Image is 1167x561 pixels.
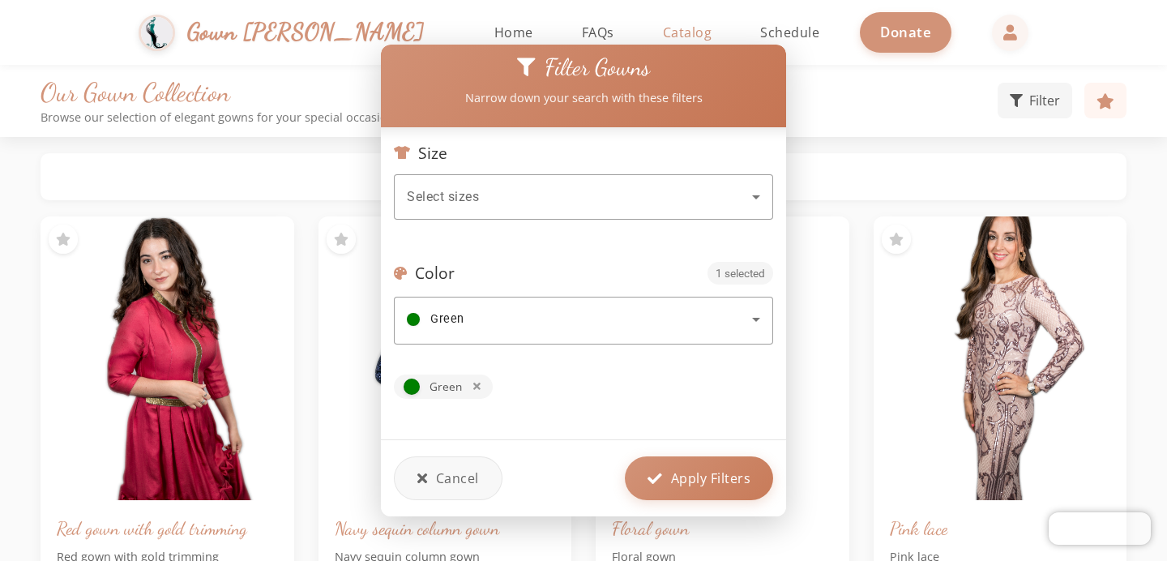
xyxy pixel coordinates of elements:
[418,143,447,162] span: Size
[1049,512,1151,545] iframe: Chatra live chat
[671,469,751,488] span: Apply Filters
[436,469,479,488] span: Cancel
[625,456,773,500] button: Apply Filters
[545,54,650,82] span: Filter Gowns
[394,456,502,500] button: Cancel
[415,263,455,282] span: Color
[430,379,462,395] span: Green
[707,262,773,285] span: 1 selected
[407,189,479,204] span: Select sizes
[430,310,464,329] span: Green
[386,89,781,107] p: Narrow down your search with these filters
